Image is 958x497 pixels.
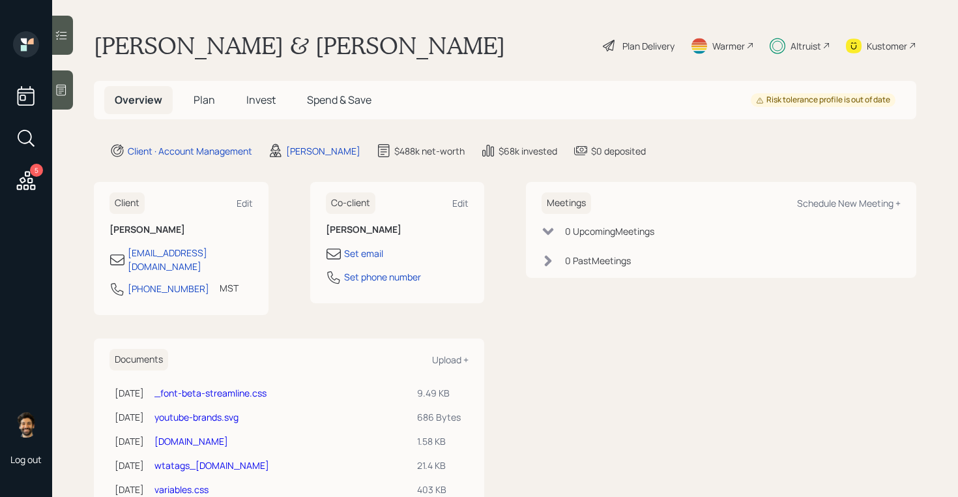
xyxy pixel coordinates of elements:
[154,459,269,472] a: wtatags_[DOMAIN_NAME]
[115,93,162,107] span: Overview
[344,270,421,284] div: Set phone number
[128,144,252,158] div: Client · Account Management
[115,459,144,472] div: [DATE]
[115,434,144,448] div: [DATE]
[756,95,890,106] div: Risk tolerance profile is out of date
[432,354,469,366] div: Upload +
[591,144,646,158] div: $0 deposited
[417,483,463,496] div: 403 KB
[194,93,215,107] span: Plan
[326,224,469,235] h6: [PERSON_NAME]
[154,435,228,447] a: [DOMAIN_NAME]
[246,93,276,107] span: Invest
[712,39,745,53] div: Warmer
[326,192,375,214] h6: Co-client
[622,39,675,53] div: Plan Delivery
[565,224,654,238] div: 0 Upcoming Meeting s
[128,246,253,273] div: [EMAIL_ADDRESS][DOMAIN_NAME]
[109,192,145,214] h6: Client
[115,410,144,424] div: [DATE]
[154,483,209,496] a: variables.css
[286,144,360,158] div: [PERSON_NAME]
[867,39,907,53] div: Kustomer
[542,192,591,214] h6: Meetings
[94,31,505,60] h1: [PERSON_NAME] & [PERSON_NAME]
[109,349,168,370] h6: Documents
[10,453,42,466] div: Log out
[154,387,267,399] a: _font-beta-streamline.css
[394,144,465,158] div: $488k net-worth
[344,247,383,260] div: Set email
[565,254,631,267] div: 0 Past Meeting s
[417,459,463,472] div: 21.4 KB
[109,224,253,235] h6: [PERSON_NAME]
[30,164,43,177] div: 5
[115,386,144,400] div: [DATE]
[154,411,239,423] a: youtube-brands.svg
[237,197,253,209] div: Edit
[13,412,39,438] img: eric-schwartz-headshot.png
[220,281,239,295] div: MST
[499,144,557,158] div: $68k invested
[115,483,144,496] div: [DATE]
[797,197,901,209] div: Schedule New Meeting +
[452,197,469,209] div: Edit
[128,282,209,295] div: [PHONE_NUMBER]
[791,39,821,53] div: Altruist
[417,410,463,424] div: 686 Bytes
[417,434,463,448] div: 1.58 KB
[307,93,371,107] span: Spend & Save
[417,386,463,400] div: 9.49 KB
